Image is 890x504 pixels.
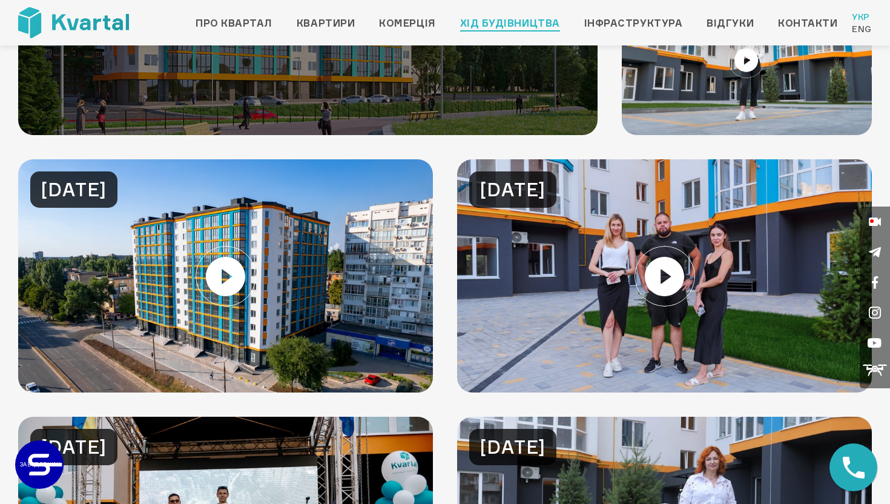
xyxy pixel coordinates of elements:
a: Відгуки [707,16,754,30]
a: Eng [852,23,872,35]
img: Час знайомитись з власною квартирою! [457,159,872,393]
a: ЗАБУДОВНИК [15,440,64,489]
img: Kvartal [18,7,129,38]
a: Інфраструктура [584,16,683,30]
text: ЗАБУДОВНИК [23,462,58,468]
a: Укр [852,11,872,23]
a: Квартири [297,16,355,30]
img: Безмежно пишатися добудованим ЖК KVARTAL – це коли не можеш зупинитися говорити про це у соцмережах. [18,159,433,393]
a: Про квартал [196,16,272,30]
a: Комерція [379,16,435,30]
a: Контакти [778,16,837,30]
a: Хід будівництва [460,16,560,30]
